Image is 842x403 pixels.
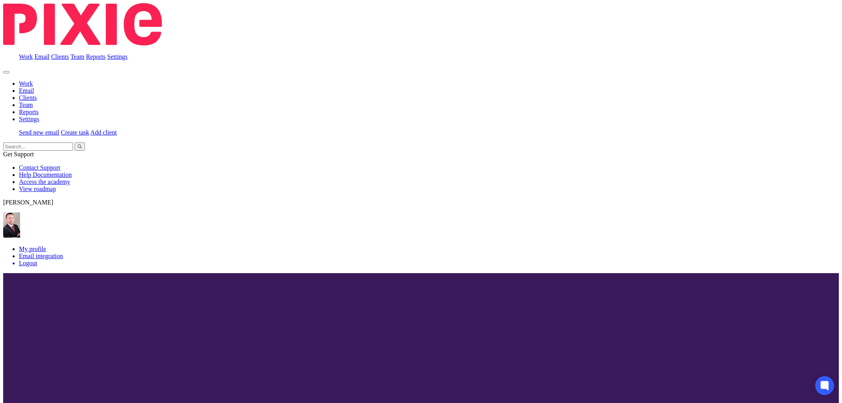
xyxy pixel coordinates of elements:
span: Logout [19,260,37,266]
p: [PERSON_NAME] [3,199,839,206]
span: Get Support [3,151,34,157]
a: Reports [86,53,106,60]
a: Clients [51,53,69,60]
img: ComerfordFoley-30PS%20-%20Ger%201.jpg [3,212,20,238]
a: My profile [19,246,46,252]
a: Send new email [19,129,59,136]
a: Settings [19,116,39,122]
a: Create task [61,129,89,136]
a: Work [19,53,33,60]
a: Work [19,80,33,87]
a: Team [19,101,33,108]
a: View roadmap [19,186,56,192]
a: Email [34,53,49,60]
a: Logout [19,260,839,267]
a: Email [19,87,34,94]
a: Contact Support [19,164,60,171]
a: Email integration [19,253,63,259]
a: Team [70,53,84,60]
a: Help Documentation [19,171,72,178]
button: Search [75,142,85,151]
a: Access the academy [19,178,70,185]
a: Add client [90,129,117,136]
a: Clients [19,94,37,101]
a: Reports [19,109,39,115]
input: Search [3,142,73,151]
a: Settings [107,53,128,60]
img: Pixie [3,3,162,45]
